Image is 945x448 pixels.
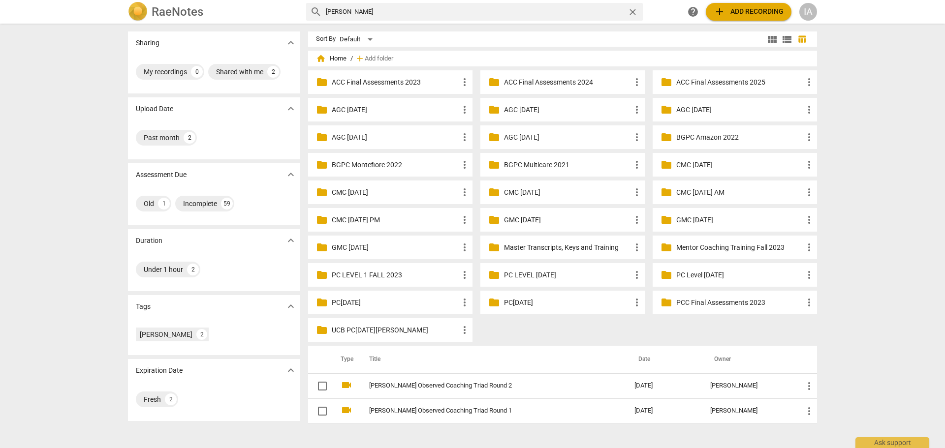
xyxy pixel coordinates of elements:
[459,104,471,116] span: more_vert
[504,77,631,88] p: ACC Final Assessments 2024
[488,159,500,171] span: folder
[661,186,672,198] span: folder
[283,299,298,314] button: Show more
[136,365,183,376] p: Expiration Date
[196,329,207,340] div: 2
[316,241,328,253] span: folder
[316,131,328,143] span: folder
[661,297,672,308] span: folder
[316,297,328,308] span: folder
[459,186,471,198] span: more_vert
[661,214,672,226] span: folder
[316,159,328,171] span: folder
[459,297,471,308] span: more_vert
[661,76,672,88] span: folder
[316,35,336,43] div: Sort By
[332,242,459,253] p: GMC SEP 2023
[184,132,195,144] div: 2
[316,269,328,281] span: folder
[676,77,803,88] p: ACC Final Assessments 2025
[136,236,162,246] p: Duration
[676,215,803,225] p: GMC JUN 2024
[627,346,702,373] th: Date
[803,405,815,417] span: more_vert
[631,76,643,88] span: more_vert
[340,31,376,47] div: Default
[631,186,643,198] span: more_vert
[627,373,702,398] td: [DATE]
[488,297,500,308] span: folder
[676,132,803,143] p: BGPC Amazon 2022
[285,169,297,180] span: expand_more
[332,105,459,115] p: AGC APR 2024
[803,214,815,226] span: more_vert
[285,364,297,376] span: expand_more
[676,298,803,308] p: PCC Final Assessments 2023
[136,301,151,312] p: Tags
[488,241,500,253] span: folder
[661,269,672,281] span: folder
[332,187,459,198] p: CMC April 2022
[714,6,725,18] span: add
[144,67,187,77] div: My recordings
[158,198,170,209] div: 1
[316,76,328,88] span: folder
[631,104,643,116] span: more_vert
[627,398,702,423] td: [DATE]
[316,54,346,63] span: Home
[316,186,328,198] span: folder
[333,346,357,373] th: Type
[191,66,203,78] div: 0
[631,159,643,171] span: more_vert
[803,159,815,171] span: more_vert
[702,346,795,373] th: Owner
[803,76,815,88] span: more_vert
[283,101,298,116] button: Show more
[140,329,192,339] div: [PERSON_NAME]
[459,324,471,336] span: more_vert
[504,270,631,280] p: PC LEVEL 1 MAY 2024
[504,160,631,170] p: BGPC Multicare 2021
[369,382,599,389] a: [PERSON_NAME] Observed Coaching Triad Round 2
[357,346,627,373] th: Title
[803,241,815,253] span: more_vert
[803,104,815,116] span: more_vert
[369,407,599,415] a: [PERSON_NAME] Observed Coaching Triad Round 1
[459,159,471,171] span: more_vert
[794,32,809,47] button: Table view
[326,4,624,20] input: Search
[706,3,791,21] button: Upload
[267,66,279,78] div: 2
[355,54,365,63] span: add
[661,241,672,253] span: folder
[332,215,459,225] p: CMC OCT 2024 PM
[488,214,500,226] span: folder
[676,242,803,253] p: Mentor Coaching Training Fall 2023
[687,6,699,18] span: help
[332,298,459,308] p: PC1 FEB 2025
[332,77,459,88] p: ACC Final Assessments 2023
[316,54,326,63] span: home
[459,269,471,281] span: more_vert
[504,298,631,308] p: PC1 MAY 2025
[631,297,643,308] span: more_vert
[684,3,702,21] a: Help
[799,3,817,21] button: IA
[803,269,815,281] span: more_vert
[332,325,459,335] p: UCB PC1 JAN 2025
[341,379,352,391] span: videocam
[676,270,803,280] p: PC Level 1 SEP 2024
[781,33,793,45] span: view_list
[780,32,794,47] button: List view
[797,34,807,44] span: table_chart
[283,363,298,378] button: Show more
[459,76,471,88] span: more_vert
[661,131,672,143] span: folder
[628,7,638,17] span: close
[803,186,815,198] span: more_vert
[631,214,643,226] span: more_vert
[661,104,672,116] span: folder
[144,394,161,404] div: Fresh
[504,215,631,225] p: GMC FEB 2024
[504,132,631,143] p: AGC OCT 2024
